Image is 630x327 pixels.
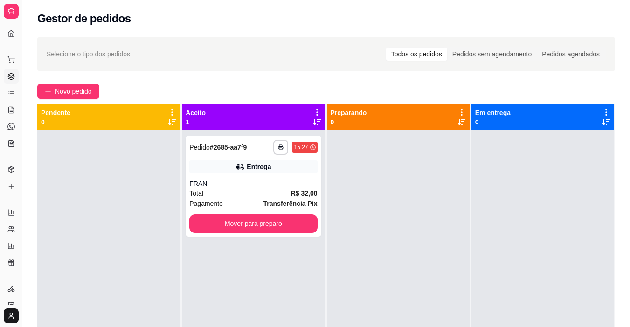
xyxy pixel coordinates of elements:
[189,214,317,233] button: Mover para preparo
[386,48,447,61] div: Todos os pedidos
[189,143,210,151] span: Pedido
[37,11,131,26] h2: Gestor de pedidos
[331,117,367,127] p: 0
[210,143,247,151] strong: # 2685-aa7f9
[41,108,70,117] p: Pendente
[47,49,130,59] span: Selecione o tipo dos pedidos
[537,48,605,61] div: Pedidos agendados
[41,117,70,127] p: 0
[294,143,308,151] div: 15:27
[331,108,367,117] p: Preparando
[189,188,203,198] span: Total
[447,48,537,61] div: Pedidos sem agendamento
[37,84,99,99] button: Novo pedido
[291,190,318,197] strong: R$ 32,00
[55,86,92,96] span: Novo pedido
[45,88,51,95] span: plus
[186,117,206,127] p: 1
[189,198,223,209] span: Pagamento
[186,108,206,117] p: Aceito
[475,117,511,127] p: 0
[247,162,271,171] div: Entrega
[189,179,317,188] div: FRAN
[475,108,511,117] p: Em entrega
[263,200,318,207] strong: Transferência Pix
